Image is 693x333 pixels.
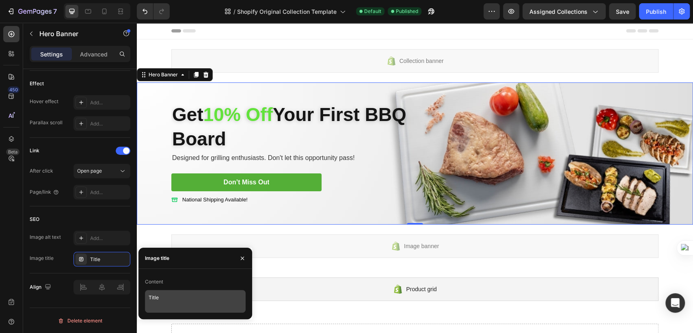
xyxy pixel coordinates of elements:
span: Product grid [269,262,300,271]
div: Content [145,278,163,285]
p: Advanced [80,50,108,58]
span: Save [616,8,629,15]
div: Don’t Miss Out [87,156,133,164]
div: After click [30,167,53,175]
div: Title [90,256,128,263]
div: Add... [90,99,128,106]
button: Open page [73,164,130,178]
div: Add... [90,235,128,242]
button: Delete element [30,314,130,327]
span: Assigned Collections [529,7,587,16]
button: Save [609,3,636,19]
h2: Get Your First BBQ Board [35,79,278,130]
button: Assigned Collections [522,3,606,19]
div: 450 [8,86,19,93]
div: Delete element [58,316,102,326]
div: Image title [30,255,54,262]
div: Beta [6,149,19,155]
button: 7 [3,3,60,19]
div: Parallax scroll [30,119,63,126]
div: Publish [646,7,666,16]
span: Image banner [267,218,302,228]
p: Designed for grilling enthusiasts. Don't let this opportunity pass! [35,130,521,140]
div: Open Intercom Messenger [665,293,685,313]
span: 10% Off [67,81,136,102]
span: Shopify Original Collection Template [237,7,337,16]
div: Image alt text [30,234,61,241]
div: Add... [90,120,128,128]
div: Image title [145,255,169,262]
span: Collection banner [263,33,307,43]
div: Page/link [30,188,59,196]
span: National Shipping Available! [45,174,111,180]
iframe: Design area [137,23,693,333]
p: Hero Banner [39,29,108,39]
div: Link [30,147,39,154]
span: Default [364,8,381,15]
div: Add... [90,189,128,196]
p: 7 [53,6,57,16]
div: Drop element here [261,310,304,316]
span: Open page [77,168,102,174]
div: Align [30,282,53,293]
p: Settings [40,50,63,58]
a: Don’t Miss Out [35,151,185,169]
div: Hero Banner [10,48,43,56]
button: Publish [639,3,673,19]
div: SEO [30,216,39,223]
div: Undo/Redo [137,3,170,19]
span: Published [396,8,418,15]
div: Effect [30,80,44,87]
span: / [233,7,235,16]
div: Hover effect [30,98,58,105]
